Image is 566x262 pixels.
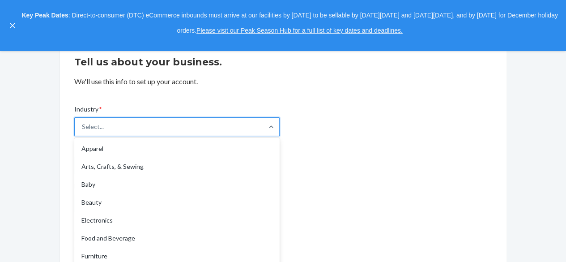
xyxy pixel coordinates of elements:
p: We'll use this info to set up your account. [74,77,492,87]
strong: Key Peak Dates [21,12,68,19]
div: Select... [82,122,104,131]
a: Please visit our Peak Season Hub for a full list of key dates and deadlines. [196,27,403,34]
div: Apparel [76,140,278,158]
button: close, [8,21,17,30]
h2: Tell us about your business. [74,55,492,69]
div: Beauty [76,193,278,211]
div: Baby [76,176,278,193]
div: Electronics [76,211,278,229]
div: Food and Beverage [76,229,278,247]
p: : Direct-to-consumer (DTC) eCommerce inbounds must arrive at our facilities by [DATE] to be sella... [21,8,558,38]
span: Industry [74,105,102,117]
div: Arts, Crafts, & Sewing [76,158,278,176]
